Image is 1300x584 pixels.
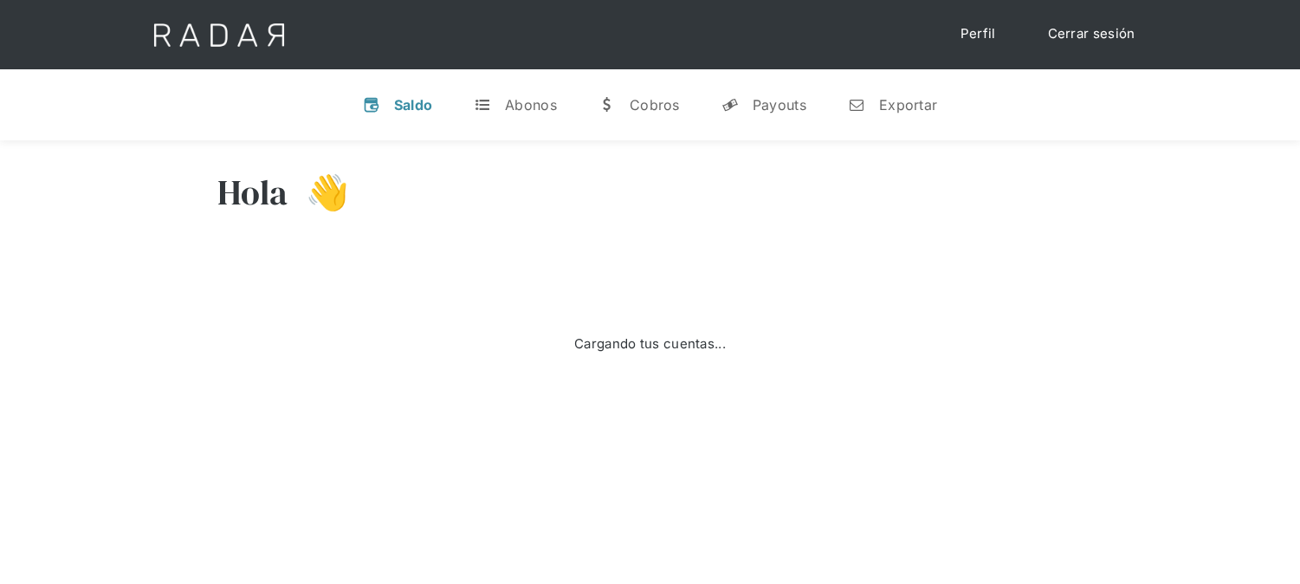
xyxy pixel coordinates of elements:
[943,17,1013,51] a: Perfil
[753,96,806,114] div: Payouts
[879,96,937,114] div: Exportar
[1031,17,1153,51] a: Cerrar sesión
[630,96,680,114] div: Cobros
[574,334,726,354] div: Cargando tus cuentas...
[505,96,557,114] div: Abonos
[721,96,739,114] div: y
[474,96,491,114] div: t
[598,96,616,114] div: w
[394,96,433,114] div: Saldo
[363,96,380,114] div: v
[288,171,349,214] h3: 👋
[217,171,288,214] h3: Hola
[848,96,865,114] div: n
